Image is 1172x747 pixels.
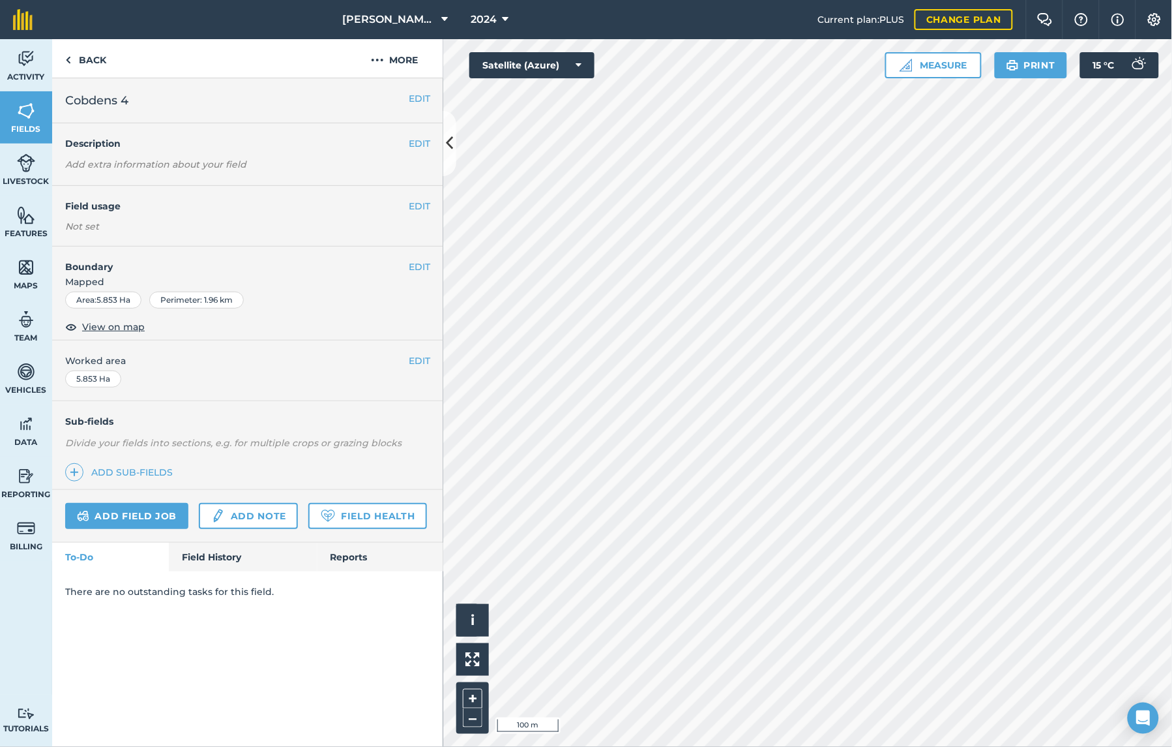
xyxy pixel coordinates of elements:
[65,136,430,151] h4: Description
[65,52,71,68] img: svg+xml;base64,PHN2ZyB4bWxucz0iaHR0cDovL3d3dy53My5vcmcvMjAwMC9zdmciIHdpZHRoPSI5IiBoZWlnaHQ9IjI0Ii...
[1037,13,1053,26] img: Two speech bubbles overlapping with the left bubble in the forefront
[371,52,384,68] img: svg+xml;base64,PHN2ZyB4bWxucz0iaHR0cDovL3d3dy53My5vcmcvMjAwMC9zdmciIHdpZHRoPSIyMCIgaGVpZ2h0PSIyNC...
[52,39,119,78] a: Back
[17,258,35,277] img: svg+xml;base64,PHN2ZyB4bWxucz0iaHR0cDovL3d3dy53My5vcmcvMjAwMC9zdmciIHdpZHRoPSI1NiIgaGVpZ2h0PSI2MC...
[17,310,35,329] img: svg+xml;base64,PD94bWwgdmVyc2lvbj0iMS4wIiBlbmNvZGluZz0idXRmLTgiPz4KPCEtLSBHZW5lcmF0b3I6IEFkb2JlIE...
[52,275,443,289] span: Mapped
[471,612,475,628] span: i
[52,414,443,429] h4: Sub-fields
[409,260,430,274] button: EDIT
[65,463,178,481] a: Add sub-fields
[65,319,77,335] img: svg+xml;base64,PHN2ZyB4bWxucz0iaHR0cDovL3d3dy53My5vcmcvMjAwMC9zdmciIHdpZHRoPSIxOCIgaGVpZ2h0PSIyNC...
[900,59,913,72] img: Ruler icon
[342,12,436,27] span: [PERSON_NAME] LTD
[17,206,35,225] img: svg+xml;base64,PHN2ZyB4bWxucz0iaHR0cDovL3d3dy53My5vcmcvMjAwMC9zdmciIHdpZHRoPSI1NiIgaGVpZ2h0PSI2MC...
[149,292,244,309] div: Perimeter : 1.96 km
[17,153,35,173] img: svg+xml;base64,PD94bWwgdmVyc2lvbj0iMS4wIiBlbmNvZGluZz0idXRmLTgiPz4KPCEtLSBHZW5lcmF0b3I6IEFkb2JlIE...
[409,354,430,368] button: EDIT
[17,362,35,382] img: svg+xml;base64,PD94bWwgdmVyc2lvbj0iMS4wIiBlbmNvZGluZz0idXRmLTgiPz4KPCEtLSBHZW5lcmF0b3I6IEFkb2JlIE...
[13,9,33,30] img: fieldmargin Logo
[409,91,430,106] button: EDIT
[65,437,402,449] em: Divide your fields into sections, e.g. for multiple crops or grazing blocks
[345,39,443,78] button: More
[995,52,1068,78] button: Print
[65,503,188,529] a: Add field job
[317,543,443,572] a: Reports
[70,465,79,480] img: svg+xml;base64,PHN2ZyB4bWxucz0iaHR0cDovL3d3dy53My5vcmcvMjAwMC9zdmciIHdpZHRoPSIxNCIgaGVpZ2h0PSIyNC...
[65,199,409,213] h4: Field usage
[465,652,480,667] img: Four arrows, one pointing top left, one top right, one bottom right and the last bottom left
[65,220,430,233] div: Not set
[409,136,430,151] button: EDIT
[1006,57,1019,73] img: svg+xml;base64,PHN2ZyB4bWxucz0iaHR0cDovL3d3dy53My5vcmcvMjAwMC9zdmciIHdpZHRoPSIxOSIgaGVpZ2h0PSIyNC...
[17,101,35,121] img: svg+xml;base64,PHN2ZyB4bWxucz0iaHR0cDovL3d3dy53My5vcmcvMjAwMC9zdmciIHdpZHRoPSI1NiIgaGVpZ2h0PSI2MC...
[1147,13,1162,26] img: A cog icon
[17,49,35,69] img: svg+xml;base64,PD94bWwgdmVyc2lvbj0iMS4wIiBlbmNvZGluZz0idXRmLTgiPz4KPCEtLSBHZW5lcmF0b3I6IEFkb2JlIE...
[409,199,430,213] button: EDIT
[82,320,145,334] span: View on map
[1093,52,1115,78] span: 15 ° C
[817,12,904,27] span: Current plan : PLUS
[456,604,489,637] button: i
[65,91,128,110] span: Cobdens 4
[77,508,89,524] img: svg+xml;base64,PD94bWwgdmVyc2lvbj0iMS4wIiBlbmNvZGluZz0idXRmLTgiPz4KPCEtLSBHZW5lcmF0b3I6IEFkb2JlIE...
[463,709,482,727] button: –
[1074,13,1089,26] img: A question mark icon
[199,503,298,529] a: Add note
[1111,12,1124,27] img: svg+xml;base64,PHN2ZyB4bWxucz0iaHR0cDovL3d3dy53My5vcmcvMjAwMC9zdmciIHdpZHRoPSIxNyIgaGVpZ2h0PSIxNy...
[1125,52,1151,78] img: svg+xml;base64,PD94bWwgdmVyc2lvbj0iMS4wIiBlbmNvZGluZz0idXRmLTgiPz4KPCEtLSBHZW5lcmF0b3I6IEFkb2JlIE...
[17,519,35,538] img: svg+xml;base64,PD94bWwgdmVyc2lvbj0iMS4wIiBlbmNvZGluZz0idXRmLTgiPz4KPCEtLSBHZW5lcmF0b3I6IEFkb2JlIE...
[471,12,497,27] span: 2024
[52,543,169,572] a: To-Do
[463,689,482,709] button: +
[52,247,409,274] h4: Boundary
[65,292,141,309] div: Area : 5.853 Ha
[65,371,121,388] div: 5.853 Ha
[885,52,982,78] button: Measure
[1080,52,1159,78] button: 15 °C
[308,503,426,529] a: Field Health
[211,508,225,524] img: svg+xml;base64,PD94bWwgdmVyc2lvbj0iMS4wIiBlbmNvZGluZz0idXRmLTgiPz4KPCEtLSBHZW5lcmF0b3I6IEFkb2JlIE...
[915,9,1013,30] a: Change plan
[65,159,246,170] em: Add extra information about your field
[65,585,430,599] p: There are no outstanding tasks for this field.
[17,414,35,434] img: svg+xml;base64,PD94bWwgdmVyc2lvbj0iMS4wIiBlbmNvZGluZz0idXRmLTgiPz4KPCEtLSBHZW5lcmF0b3I6IEFkb2JlIE...
[17,708,35,720] img: svg+xml;base64,PD94bWwgdmVyc2lvbj0iMS4wIiBlbmNvZGluZz0idXRmLTgiPz4KPCEtLSBHZW5lcmF0b3I6IEFkb2JlIE...
[469,52,594,78] button: Satellite (Azure)
[17,466,35,486] img: svg+xml;base64,PD94bWwgdmVyc2lvbj0iMS4wIiBlbmNvZGluZz0idXRmLTgiPz4KPCEtLSBHZW5lcmF0b3I6IEFkb2JlIE...
[65,319,145,335] button: View on map
[169,543,317,572] a: Field History
[65,354,430,368] span: Worked area
[1128,703,1159,734] div: Open Intercom Messenger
